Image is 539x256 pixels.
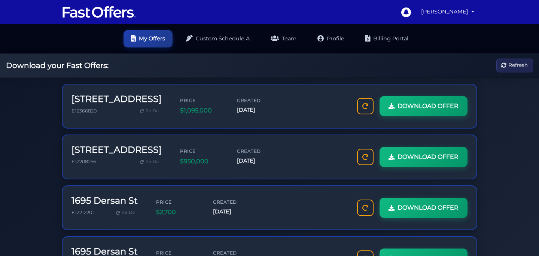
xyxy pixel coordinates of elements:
[71,94,162,105] h3: [STREET_ADDRESS]
[358,30,416,47] a: Billing Portal
[496,59,533,73] button: Refresh
[156,207,201,217] span: $2,700
[156,198,201,206] span: Price
[380,147,468,167] a: DOWNLOAD OFFER
[71,195,138,206] h3: 1695 Dersan St
[137,157,162,167] a: Re-Do
[179,30,257,47] a: Custom Schedule A
[180,148,225,155] span: Price
[263,30,304,47] a: Team
[180,106,225,115] span: $1,095,000
[398,101,459,111] span: DOWNLOAD OFFER
[71,145,162,155] h3: [STREET_ADDRESS]
[146,108,159,114] span: Re-Do
[213,207,258,216] span: [DATE]
[180,157,225,166] span: $950,000
[237,157,282,165] span: [DATE]
[71,159,96,164] span: E12208256
[237,148,282,155] span: Created
[398,203,459,213] span: DOWNLOAD OFFER
[398,152,459,162] span: DOWNLOAD OFFER
[310,30,352,47] a: Profile
[71,108,97,114] span: E12366820
[124,30,173,47] a: My Offers
[380,198,468,218] a: DOWNLOAD OFFER
[508,61,528,70] span: Refresh
[237,97,282,104] span: Created
[122,209,135,216] span: Re-Do
[180,97,225,104] span: Price
[237,106,282,114] span: [DATE]
[380,96,468,116] a: DOWNLOAD OFFER
[6,61,109,70] h2: Download your Fast Offers:
[71,210,94,215] span: E12212201
[418,4,477,19] a: [PERSON_NAME]
[146,158,159,165] span: Re-Do
[113,208,138,218] a: Re-Do
[213,198,258,206] span: Created
[137,106,162,116] a: Re-Do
